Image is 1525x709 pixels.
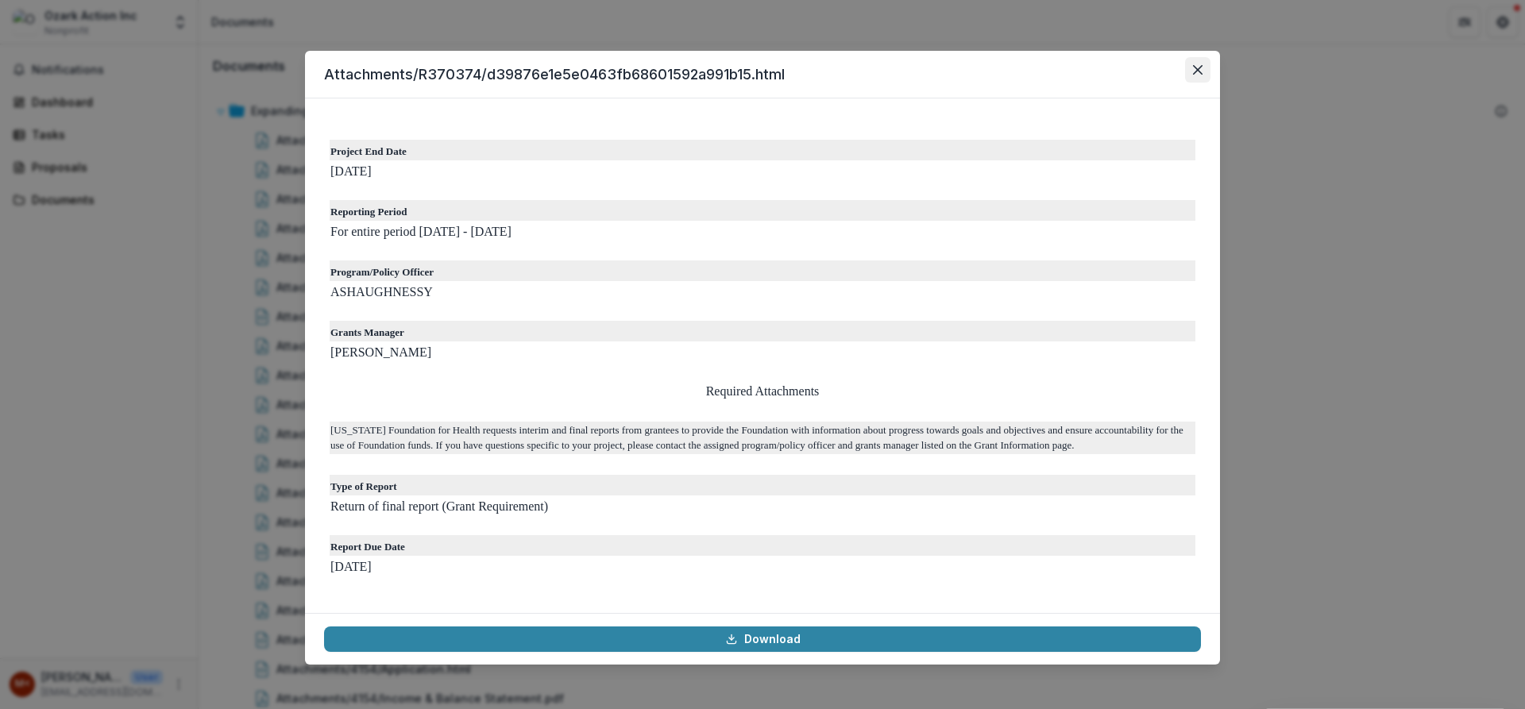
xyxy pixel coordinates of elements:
b: Project End Date [330,145,407,157]
button: Close [1185,57,1210,83]
font: [DATE] [330,164,372,178]
header: Attachments/R370374/d39876e1e5e0463fb68601592a991b15.html [305,51,1220,98]
font: For entire period [DATE] - [DATE] [330,225,512,238]
b: Type of Report [330,480,397,492]
font: [DATE] [330,104,372,118]
font: [DATE] [330,560,372,573]
b: Program/Policy Officer [330,266,434,278]
font: Return of final report (Grant Requirement) [330,499,548,513]
p: Required Attachments [325,382,1200,401]
p: [US_STATE] Foundation for Health requests interim and final reports from grantees to provide the ... [330,422,1195,453]
a: Download [324,626,1201,652]
font: ASHAUGHNESSY [330,285,433,299]
b: Grants Manager [330,326,404,338]
b: Reporting Period [330,206,407,218]
b: Report Due Date [330,541,405,553]
font: [PERSON_NAME] [330,345,431,359]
